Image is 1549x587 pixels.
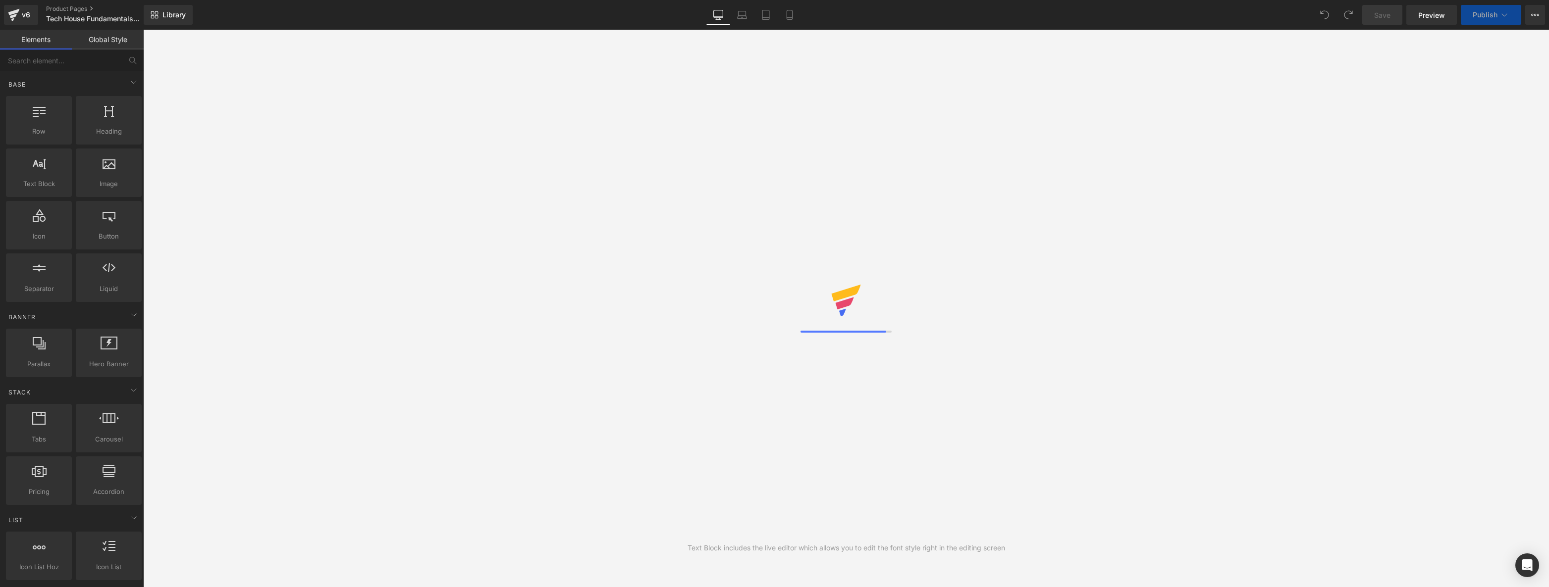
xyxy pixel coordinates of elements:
[162,10,186,19] span: Library
[79,359,139,369] span: Hero Banner
[1374,10,1390,20] span: Save
[1473,11,1497,19] span: Publish
[9,359,69,369] span: Parallax
[7,80,27,89] span: Base
[1515,553,1539,577] div: Open Intercom Messenger
[46,15,141,23] span: Tech House Fundamentals Volume 3 - Bundle
[79,284,139,294] span: Liquid
[688,542,1005,553] div: Text Block includes the live editor which allows you to edit the font style right in the editing ...
[20,8,32,21] div: v6
[72,30,144,49] a: Global Style
[9,231,69,242] span: Icon
[4,5,38,25] a: v6
[754,5,778,25] a: Tablet
[730,5,754,25] a: Laptop
[7,515,24,525] span: List
[79,434,139,444] span: Carousel
[778,5,801,25] a: Mobile
[79,487,139,497] span: Accordion
[9,434,69,444] span: Tabs
[9,562,69,572] span: Icon List Hoz
[1461,5,1521,25] button: Publish
[1338,5,1358,25] button: Redo
[46,5,160,13] a: Product Pages
[1406,5,1457,25] a: Preview
[79,562,139,572] span: Icon List
[79,231,139,242] span: Button
[7,388,32,397] span: Stack
[9,126,69,137] span: Row
[9,284,69,294] span: Separator
[9,179,69,189] span: Text Block
[706,5,730,25] a: Desktop
[79,126,139,137] span: Heading
[79,179,139,189] span: Image
[144,5,193,25] a: New Library
[1315,5,1335,25] button: Undo
[1418,10,1445,20] span: Preview
[7,312,37,322] span: Banner
[1525,5,1545,25] button: More
[9,487,69,497] span: Pricing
